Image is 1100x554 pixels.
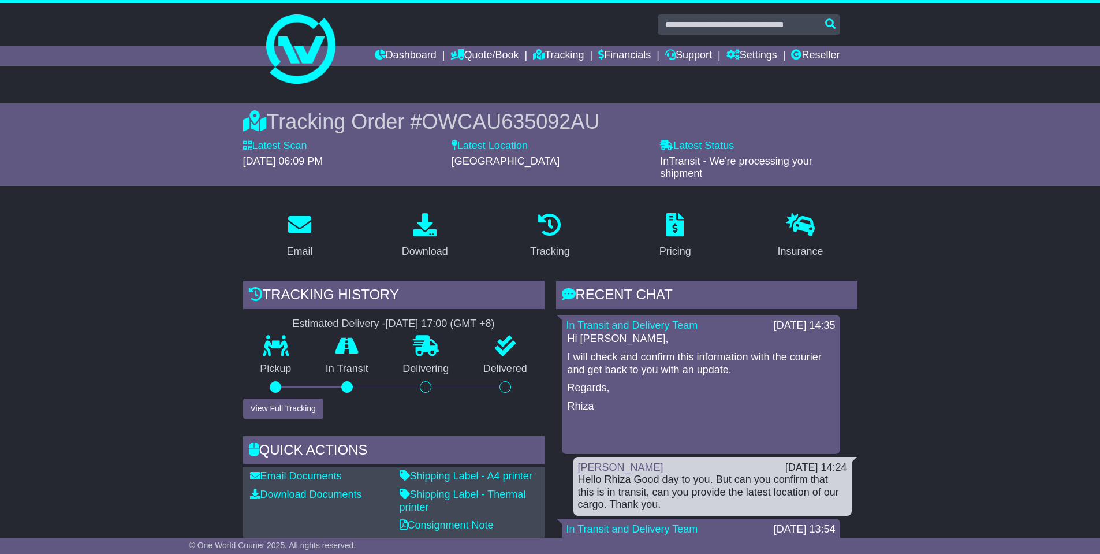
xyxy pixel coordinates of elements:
[523,209,577,263] a: Tracking
[189,541,356,550] span: © One World Courier 2025. All rights reserved.
[452,155,560,167] span: [GEOGRAPHIC_DATA]
[400,519,494,531] a: Consignment Note
[774,319,836,332] div: [DATE] 14:35
[243,363,309,375] p: Pickup
[726,46,777,66] a: Settings
[791,46,840,66] a: Reseller
[659,244,691,259] div: Pricing
[422,110,599,133] span: OWCAU635092AU
[660,155,812,180] span: InTransit - We're processing your shipment
[394,209,456,263] a: Download
[578,462,663,473] a: [PERSON_NAME]
[566,523,698,535] a: In Transit and Delivery Team
[568,333,834,345] p: Hi [PERSON_NAME],
[400,470,532,482] a: Shipping Label - A4 printer
[774,523,836,536] div: [DATE] 13:54
[243,155,323,167] span: [DATE] 06:09 PM
[243,318,545,330] div: Estimated Delivery -
[566,319,698,331] a: In Transit and Delivery Team
[533,46,584,66] a: Tracking
[243,399,323,419] button: View Full Tracking
[652,209,699,263] a: Pricing
[466,363,545,375] p: Delivered
[386,363,467,375] p: Delivering
[598,46,651,66] a: Financials
[785,462,847,474] div: [DATE] 14:24
[250,489,362,500] a: Download Documents
[568,351,834,376] p: I will check and confirm this information with the courier and get back to you with an update.
[556,281,857,312] div: RECENT CHAT
[243,281,545,312] div: Tracking history
[452,140,528,153] label: Latest Location
[665,46,712,66] a: Support
[568,537,834,549] p: Hi [PERSON_NAME],
[400,489,526,513] a: Shipping Label - Thermal printer
[568,400,834,413] p: Rhiza
[243,140,307,153] label: Latest Scan
[778,244,823,259] div: Insurance
[286,244,312,259] div: Email
[308,363,386,375] p: In Transit
[375,46,437,66] a: Dashboard
[450,46,519,66] a: Quote/Book
[578,474,847,511] div: Hello Rhiza Good day to you. But can you confirm that this is in transit, can you provide the lat...
[568,382,834,395] p: Regards,
[770,209,831,263] a: Insurance
[386,318,495,330] div: [DATE] 17:00 (GMT +8)
[530,244,569,259] div: Tracking
[402,244,448,259] div: Download
[250,470,342,482] a: Email Documents
[279,209,320,263] a: Email
[243,436,545,467] div: Quick Actions
[660,140,734,153] label: Latest Status
[243,109,857,134] div: Tracking Order #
